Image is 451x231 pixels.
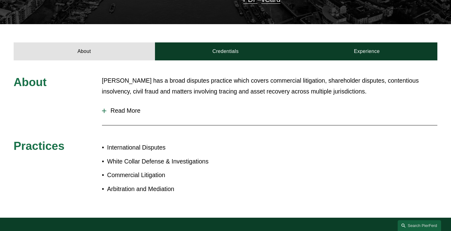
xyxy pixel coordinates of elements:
a: Experience [296,42,437,61]
p: International Disputes [107,142,226,153]
a: Search this site [398,220,441,231]
p: White Collar Defense & Investigations [107,156,226,167]
span: Practices [14,140,64,152]
span: Read More [106,107,438,114]
p: [PERSON_NAME] has a broad disputes practice which covers commercial litigation, shareholder dispu... [102,75,438,97]
p: Commercial Litigation [107,170,226,181]
a: Credentials [155,42,296,61]
span: About [14,76,47,89]
a: About [14,42,155,61]
button: Read More [102,102,438,119]
p: Arbitration and Mediation [107,184,226,194]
